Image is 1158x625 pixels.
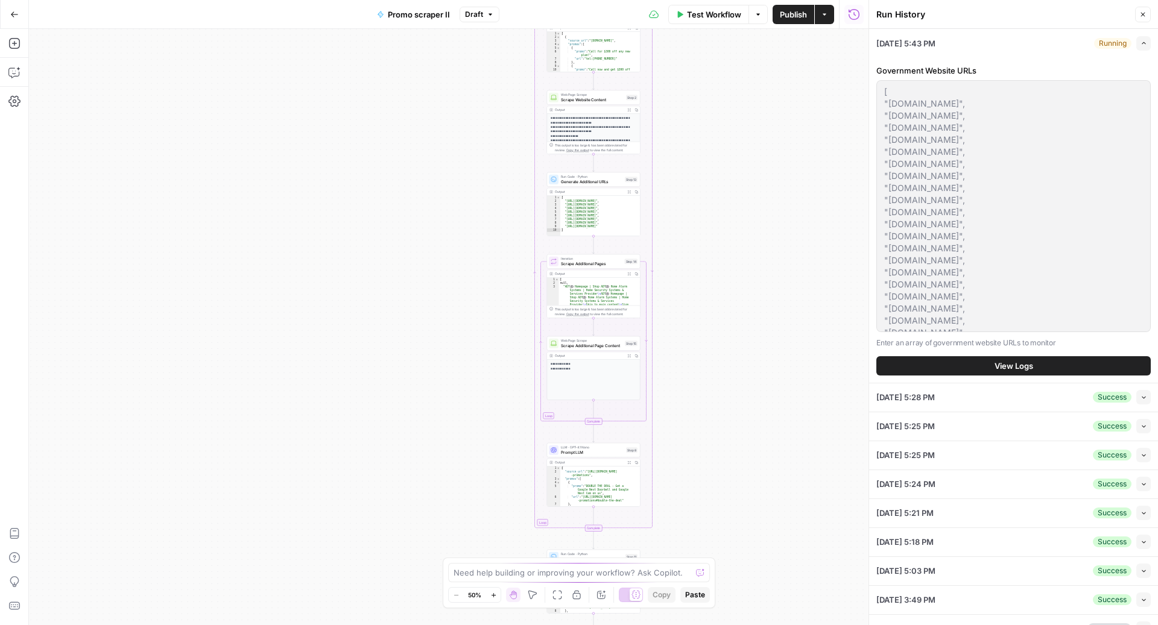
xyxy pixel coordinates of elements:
[593,318,595,335] g: Edge from step_14 to step_15
[680,587,710,603] button: Paste
[625,259,638,264] div: Step 14
[561,449,624,455] span: Prompt LLM
[547,207,560,210] div: 4
[557,46,560,50] span: Toggle code folding, rows 5 through 8
[547,506,560,510] div: 8
[555,107,624,112] div: Output
[780,8,807,20] span: Publish
[555,278,559,281] span: Toggle code folding, rows 1 through 4
[1094,38,1131,49] div: Running
[468,590,481,600] span: 50%
[547,485,560,495] div: 5
[561,256,622,261] span: Iteration
[561,556,623,562] span: Format Articles with Sources
[593,424,595,442] g: Edge from step_14-iteration-end to step_8
[555,271,624,276] div: Output
[687,8,741,20] span: Test Workflow
[547,43,560,46] div: 4
[557,32,560,36] span: Toggle code folding, rows 1 through 36
[547,254,641,318] div: LoopIterationScrape Additional PagesStep 14Output[null, "ADT®️ Homepage | Shop ADT®️ Home Alarm S...
[625,554,638,559] div: Step 11
[557,64,560,68] span: Toggle code folding, rows 9 through 12
[876,356,1151,375] button: View Logs
[547,609,560,613] div: 8
[547,228,560,232] div: 10
[555,353,624,358] div: Output
[593,154,595,171] g: Edge from step_2 to step_13
[773,5,814,24] button: Publish
[1093,479,1131,489] div: Success
[547,196,560,199] div: 1
[370,5,457,24] button: Promo scraper II
[557,36,560,39] span: Toggle code folding, rows 2 through 14
[561,445,624,450] span: LLM · GPT-4.1 Nano
[876,478,935,490] span: [DATE] 5:24 PM
[547,50,560,57] div: 6
[555,189,624,194] div: Output
[1093,507,1131,518] div: Success
[561,551,623,556] span: Run Code · Python
[557,613,560,617] span: Toggle code folding, rows 9 through 15
[876,64,1151,77] label: Government Website URLs
[547,199,560,203] div: 2
[653,589,671,600] span: Copy
[547,481,560,485] div: 4
[547,221,560,225] div: 8
[555,143,638,152] div: This output is too large & has been abbreviated for review. to view the full content.
[547,68,560,75] div: 10
[995,360,1033,372] span: View Logs
[547,525,641,532] div: Complete
[547,203,560,207] div: 3
[876,594,935,606] span: [DATE] 3:49 PM
[547,8,641,72] div: LoopOutput[ { "source_url":"[DOMAIN_NAME]", "promos":[ { "promo":"Call for $300 off any new plan!...
[555,307,638,316] div: This output is too large & has been abbreviated for review. to view the full content.
[626,447,638,453] div: Step 8
[876,449,935,461] span: [DATE] 5:25 PM
[876,37,935,49] span: [DATE] 5:43 PM
[547,61,560,64] div: 8
[876,391,935,403] span: [DATE] 5:28 PM
[547,218,560,221] div: 7
[876,565,935,577] span: [DATE] 5:03 PM
[547,495,560,503] div: 6
[547,57,560,61] div: 7
[547,36,560,39] div: 2
[626,95,638,100] div: Step 2
[557,43,560,46] span: Toggle code folding, rows 4 through 13
[547,470,560,477] div: 2
[1093,536,1131,547] div: Success
[876,420,935,432] span: [DATE] 5:25 PM
[547,443,641,507] div: LLM · GPT-4.1 NanoPrompt LLMStep 8Output{ "source_url":"[URL][DOMAIN_NAME] -promotions", "promos"...
[566,312,589,316] span: Copy the output
[547,418,641,425] div: Complete
[547,172,641,236] div: Run Code · PythonGenerate Additional URLsStep 13Output[ "[URL][DOMAIN_NAME]", "[URL][DOMAIN_NAME]...
[876,536,934,548] span: [DATE] 5:18 PM
[625,341,638,346] div: Step 15
[593,531,595,548] g: Edge from step_1-iteration-end to step_11
[547,466,560,470] div: 1
[555,460,624,465] div: Output
[561,92,624,97] span: Web Page Scrape
[566,148,589,152] span: Copy the output
[557,506,560,510] span: Toggle code folding, rows 8 through 11
[685,589,705,600] span: Paste
[561,174,622,179] span: Run Code · Python
[648,587,675,603] button: Copy
[547,64,560,68] div: 9
[547,225,560,228] div: 9
[1093,565,1131,576] div: Success
[547,46,560,50] div: 5
[561,342,622,348] span: Scrape Additional Page Content
[547,32,560,36] div: 1
[547,503,560,506] div: 7
[1093,392,1131,403] div: Success
[876,337,1151,349] p: Enter an array of government website URLs to monitor
[1093,594,1131,605] div: Success
[1093,421,1131,432] div: Success
[465,9,483,20] span: Draft
[876,507,934,519] span: [DATE] 5:21 PM
[561,96,624,102] span: Scrape Website Content
[557,481,560,485] span: Toggle code folding, rows 4 through 7
[547,210,560,214] div: 5
[557,466,560,470] span: Toggle code folding, rows 1 through 17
